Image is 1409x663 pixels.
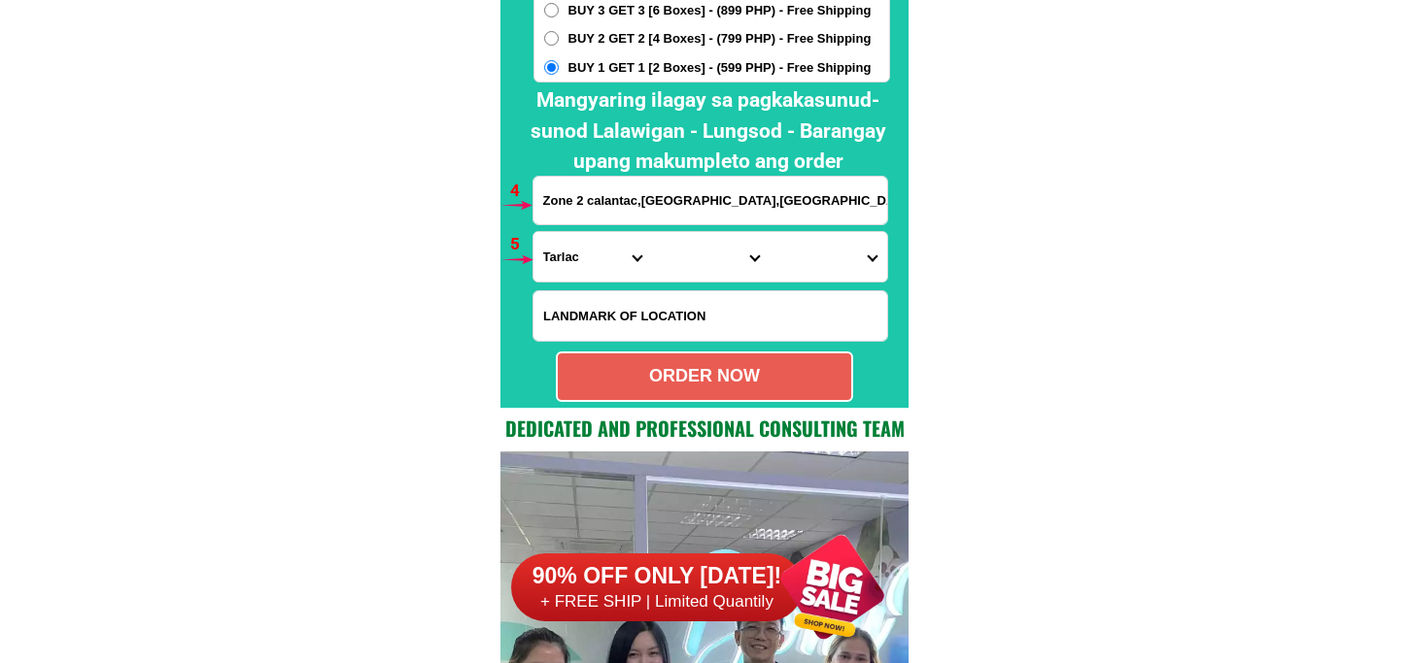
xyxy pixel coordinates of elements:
[568,1,872,20] span: BUY 3 GET 3 [6 Boxes] - (899 PHP) - Free Shipping
[651,232,769,282] select: Select district
[769,232,886,282] select: Select commune
[511,562,803,591] h6: 90% OFF ONLY [DATE]!
[544,3,559,17] input: BUY 3 GET 3 [6 Boxes] - (899 PHP) - Free Shipping
[568,58,872,78] span: BUY 1 GET 1 [2 Boxes] - (599 PHP) - Free Shipping
[533,232,651,282] select: Select province
[544,31,559,46] input: BUY 2 GET 2 [4 Boxes] - (799 PHP) - Free Shipping
[500,414,909,443] h2: Dedicated and professional consulting team
[558,363,851,389] div: ORDER NOW
[510,232,533,257] h6: 5
[511,591,803,613] h6: + FREE SHIP | Limited Quantily
[517,85,900,178] h2: Mangyaring ilagay sa pagkakasunud-sunod Lalawigan - Lungsod - Barangay upang makumpleto ang order
[568,29,872,49] span: BUY 2 GET 2 [4 Boxes] - (799 PHP) - Free Shipping
[533,177,887,224] input: Input address
[510,179,533,204] h6: 4
[544,60,559,75] input: BUY 1 GET 1 [2 Boxes] - (599 PHP) - Free Shipping
[533,291,887,341] input: Input LANDMARKOFLOCATION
